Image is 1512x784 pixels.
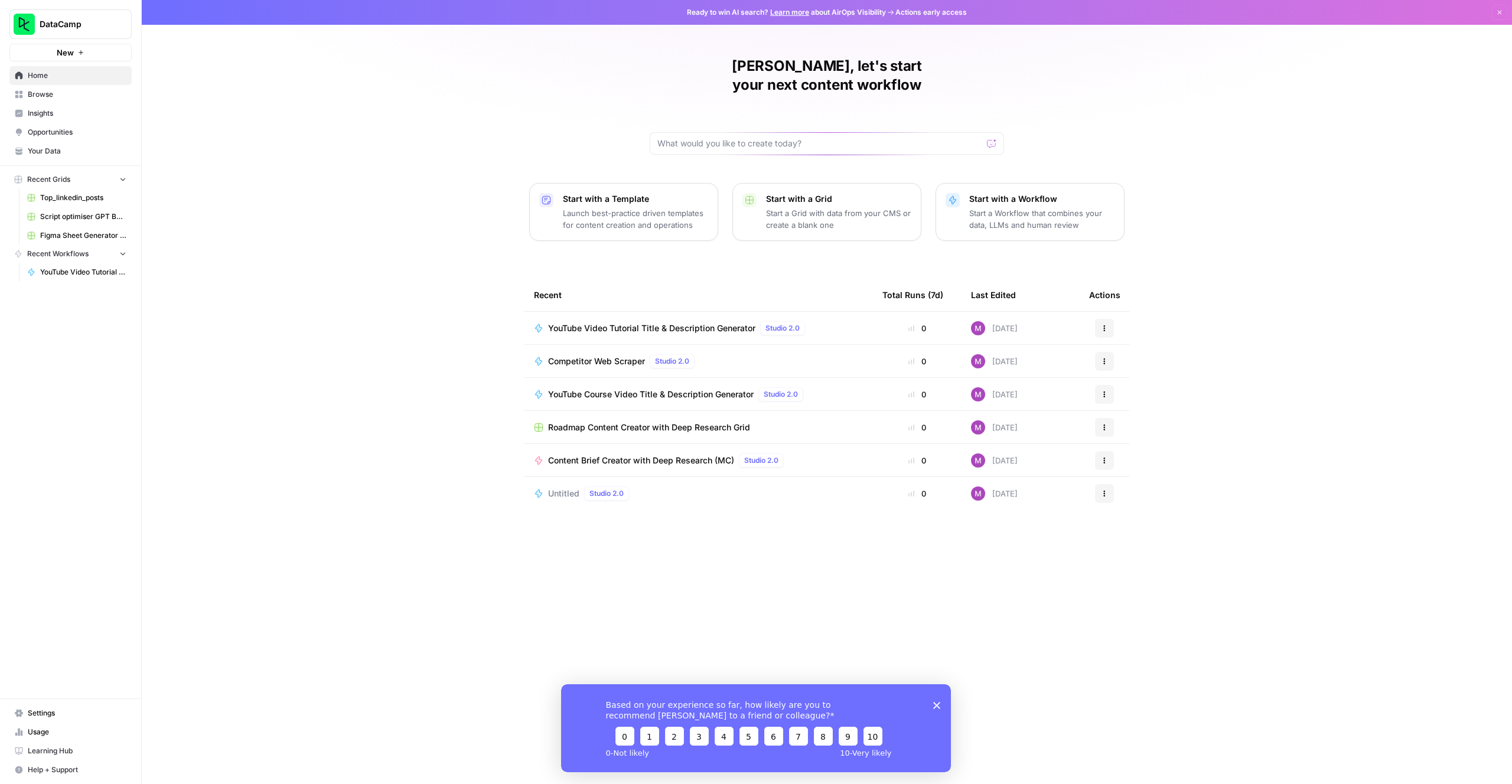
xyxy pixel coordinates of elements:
div: 0 [882,388,952,400]
div: Last Edited [971,279,1016,311]
a: Your Data [9,142,132,161]
a: Learn more [770,8,809,17]
span: Home [28,70,126,81]
img: 6buaxe698a5cw7os3ff0e941qnqb [971,321,985,335]
span: Usage [28,727,126,737]
div: 0 [882,355,952,367]
a: YouTube Video Tutorial Title & Description Generator [22,263,132,282]
img: 6buaxe698a5cw7os3ff0e941qnqb [971,453,985,468]
div: [DATE] [971,486,1018,501]
div: [DATE] [971,453,1018,468]
span: Script optimiser GPT Build V2 Grid [40,211,126,222]
div: Recent [534,279,863,311]
p: Launch best-practice driven templates for content creation and operations [563,207,708,231]
span: Your Data [28,146,126,156]
span: Settings [28,708,126,718]
span: Studio 2.0 [764,389,798,400]
a: Competitor Web ScraperStudio 2.0 [534,354,863,368]
img: 6buaxe698a5cw7os3ff0e941qnqb [971,420,985,435]
button: New [9,44,132,61]
a: Figma Sheet Generator for Social [22,226,132,245]
span: Studio 2.0 [765,323,800,334]
button: Start with a WorkflowStart a Workflow that combines your data, LLMs and human review [936,183,1125,241]
span: Competitor Web Scraper [548,355,645,367]
h1: [PERSON_NAME], let's start your next content workflow [650,57,1004,94]
button: Help + Support [9,760,132,779]
p: Start with a Workflow [969,193,1115,205]
span: YouTube Course Video Title & Description Generator [548,388,754,400]
a: Script optimiser GPT Build V2 Grid [22,207,132,226]
span: Ready to win AI search? about AirOps Visibility [687,7,886,18]
div: Total Runs (7d) [882,279,943,311]
span: Studio 2.0 [589,488,624,499]
span: Actions early access [895,7,967,18]
input: What would you like to create today? [657,138,982,149]
button: Start with a GridStart a Grid with data from your CMS or create a blank one [732,183,921,241]
button: Recent Grids [9,171,132,188]
a: YouTube Video Tutorial Title & Description GeneratorStudio 2.0 [534,321,863,335]
p: Start a Workflow that combines your data, LLMs and human review [969,207,1115,231]
span: Opportunities [28,127,126,138]
a: Top_linkedin_posts [22,188,132,207]
a: Browse [9,85,132,104]
div: [DATE] [971,387,1018,401]
span: Untitled [548,488,579,499]
div: [DATE] [971,420,1018,435]
span: Studio 2.0 [744,455,778,466]
div: 0 [882,488,952,499]
img: DataCamp Logo [14,14,35,35]
a: Learning Hub [9,741,132,760]
span: Learning Hub [28,746,126,756]
a: YouTube Course Video Title & Description GeneratorStudio 2.0 [534,387,863,401]
a: Roadmap Content Creator with Deep Research Grid [534,422,863,433]
span: New [57,47,74,58]
div: 0 [882,322,952,334]
div: Actions [1089,279,1120,311]
div: [DATE] [971,354,1018,368]
span: Recent Workflows [27,249,89,259]
p: Start with a Grid [766,193,911,205]
span: Help + Support [28,765,126,775]
p: Start with a Template [563,193,708,205]
a: UntitledStudio 2.0 [534,486,863,501]
img: 6buaxe698a5cw7os3ff0e941qnqb [971,387,985,401]
a: Usage [9,723,132,741]
span: Recent Grids [27,174,70,185]
img: 6buaxe698a5cw7os3ff0e941qnqb [971,486,985,501]
div: 0 [882,455,952,466]
span: Figma Sheet Generator for Social [40,230,126,241]
span: Roadmap Content Creator with Deep Research Grid [548,422,750,433]
a: Opportunities [9,123,132,142]
span: Top_linkedin_posts [40,192,126,203]
p: Start a Grid with data from your CMS or create a blank one [766,207,911,231]
img: 6buaxe698a5cw7os3ff0e941qnqb [971,354,985,368]
span: Insights [28,108,126,119]
a: Insights [9,104,132,123]
div: [DATE] [971,321,1018,335]
span: Content Brief Creator with Deep Research (MC) [548,455,734,466]
span: Browse [28,89,126,100]
span: YouTube Video Tutorial Title & Description Generator [548,322,755,334]
iframe: Survey from AirOps [561,684,951,772]
button: Start with a TemplateLaunch best-practice driven templates for content creation and operations [529,183,718,241]
a: Home [9,66,132,85]
span: YouTube Video Tutorial Title & Description Generator [40,267,126,277]
button: Recent Workflows [9,245,132,263]
a: Settings [9,704,132,723]
a: Content Brief Creator with Deep Research (MC)Studio 2.0 [534,453,863,468]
